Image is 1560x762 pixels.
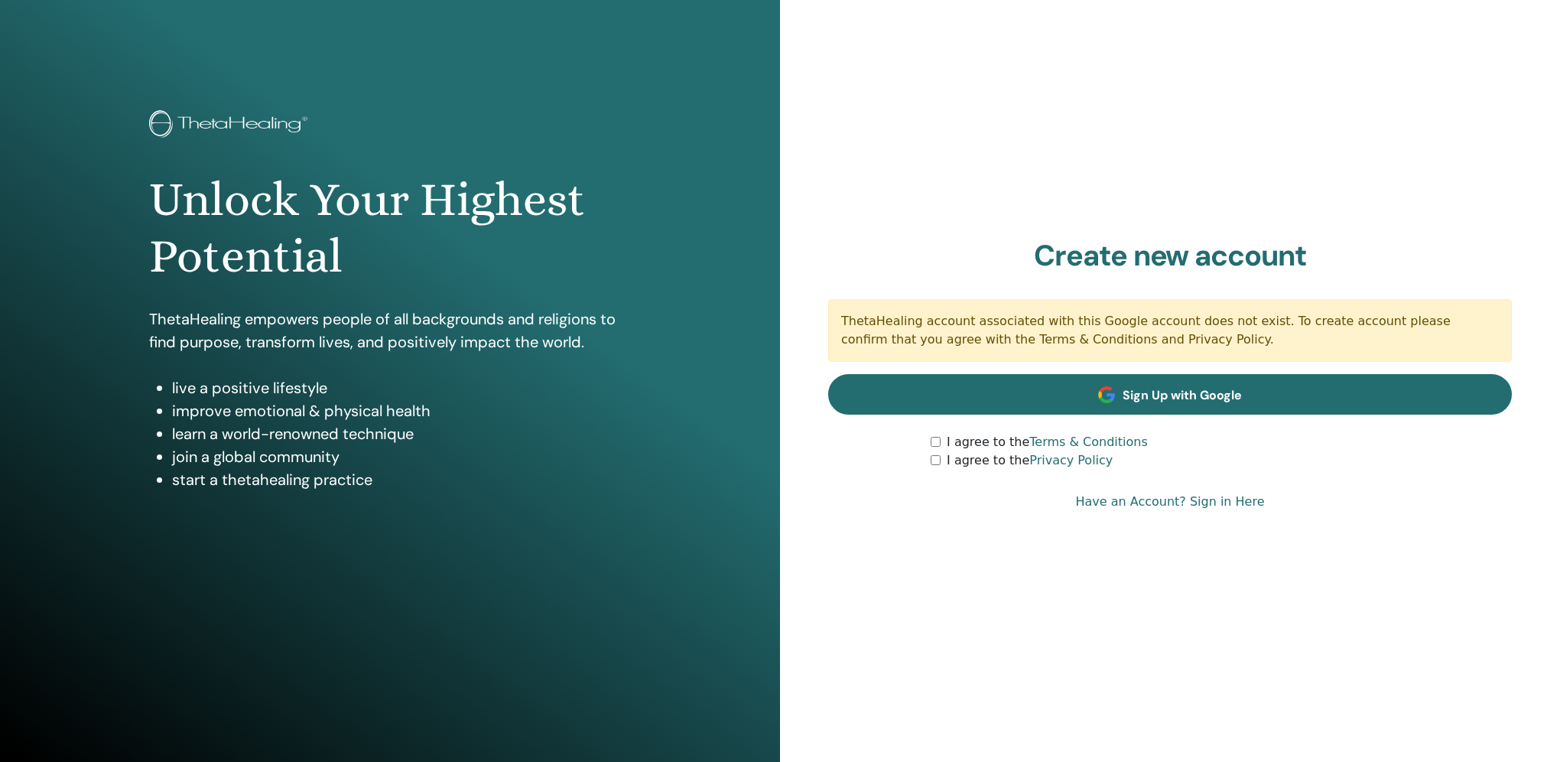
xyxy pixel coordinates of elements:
[172,422,631,445] li: learn a world-renowned technique
[172,399,631,422] li: improve emotional & physical health
[947,433,1148,451] label: I agree to the
[1029,435,1147,449] a: Terms & Conditions
[149,308,631,353] p: ThetaHealing empowers people of all backgrounds and religions to find purpose, transform lives, a...
[947,451,1113,470] label: I agree to the
[149,171,631,285] h1: Unlock Your Highest Potential
[828,239,1512,274] h2: Create new account
[828,374,1512,415] a: Sign Up with Google
[1123,387,1242,403] span: Sign Up with Google
[1075,493,1264,511] a: Have an Account? Sign in Here
[1029,453,1113,467] a: Privacy Policy
[828,299,1512,362] div: ThetaHealing account associated with this Google account does not exist. To create account please...
[172,376,631,399] li: live a positive lifestyle
[172,445,631,468] li: join a global community
[172,468,631,491] li: start a thetahealing practice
